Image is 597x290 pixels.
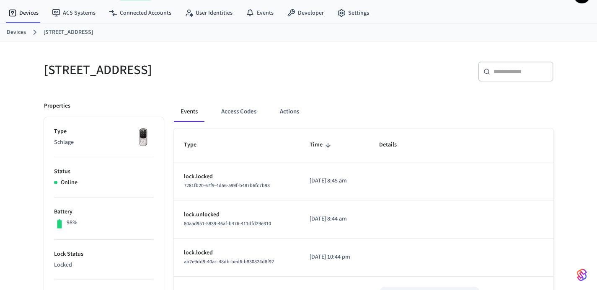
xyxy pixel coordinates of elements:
[310,215,359,223] p: [DATE] 8:44 am
[54,208,154,216] p: Battery
[184,139,207,151] span: Type
[310,177,359,185] p: [DATE] 8:45 am
[102,5,178,21] a: Connected Accounts
[174,102,553,122] div: ant example
[273,102,306,122] button: Actions
[45,5,102,21] a: ACS Systems
[2,5,45,21] a: Devices
[61,178,78,187] p: Online
[331,5,376,21] a: Settings
[310,139,333,151] span: Time
[239,5,280,21] a: Events
[174,102,204,122] button: Events
[54,250,154,259] p: Lock Status
[44,62,294,79] h5: [STREET_ADDRESS]
[44,28,93,37] a: [STREET_ADDRESS]
[54,127,154,136] p: Type
[184,258,274,265] span: ab2e9dd9-40ac-48db-bed6-b830824d8f92
[54,167,154,176] p: Status
[184,249,289,257] p: lock.locked
[67,218,78,227] p: 98%
[379,139,408,151] span: Details
[577,268,587,282] img: SeamLogoGradient.69752ec5.svg
[184,210,289,219] p: lock.unlocked
[178,5,239,21] a: User Identities
[310,253,359,262] p: [DATE] 10:44 pm
[133,127,154,148] img: Yale Assure Touchscreen Wifi Smart Lock, Satin Nickel, Front
[280,5,331,21] a: Developer
[215,102,263,122] button: Access Codes
[184,220,271,227] span: 80aad951-5839-46af-b476-411dfd29e310
[7,28,26,37] a: Devices
[54,138,154,147] p: Schlage
[44,102,70,110] p: Properties
[54,261,154,269] p: Locked
[184,182,270,189] span: 7281fb20-67f9-4d56-a99f-b487b6fc7b93
[184,172,289,181] p: lock.locked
